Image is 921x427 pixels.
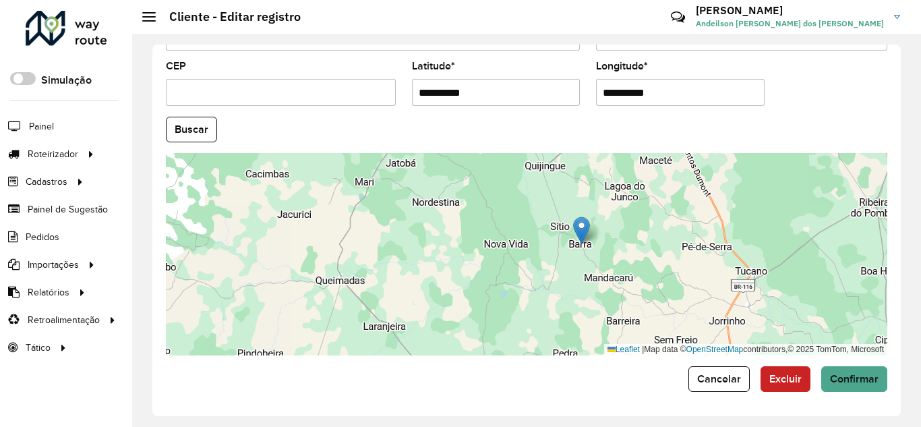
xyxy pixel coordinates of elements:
[573,217,590,244] img: Marker
[604,344,887,355] div: Map data © contributors,© 2025 TomTom, Microsoft
[26,341,51,355] span: Tático
[166,58,186,74] label: CEP
[28,147,78,161] span: Roteirizador
[156,9,301,24] h2: Cliente - Editar registro
[761,366,810,392] button: Excluir
[688,366,750,392] button: Cancelar
[28,313,100,327] span: Retroalimentação
[696,18,884,30] span: Andeilson [PERSON_NAME] dos [PERSON_NAME]
[830,373,879,385] span: Confirmar
[26,230,59,244] span: Pedidos
[26,175,67,189] span: Cadastros
[41,72,92,88] label: Simulação
[663,3,692,32] a: Contato Rápido
[696,4,884,17] h3: [PERSON_NAME]
[29,119,54,134] span: Painel
[28,202,108,217] span: Painel de Sugestão
[607,345,640,354] a: Leaflet
[642,345,644,354] span: |
[412,58,455,74] label: Latitude
[166,117,217,142] button: Buscar
[28,258,79,272] span: Importações
[769,373,802,385] span: Excluir
[821,366,887,392] button: Confirmar
[697,373,741,385] span: Cancelar
[686,345,744,354] a: OpenStreetMap
[28,285,69,300] span: Relatórios
[596,58,648,74] label: Longitude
